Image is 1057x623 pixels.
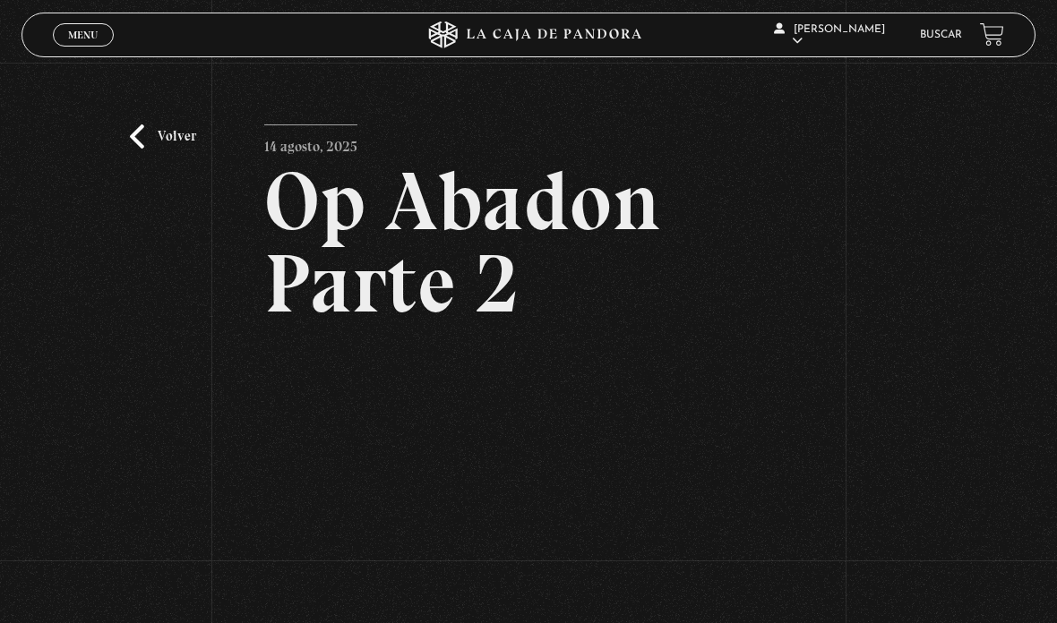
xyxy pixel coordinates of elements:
span: [PERSON_NAME] [774,24,885,47]
span: Menu [68,30,98,40]
p: 14 agosto, 2025 [264,124,357,160]
a: Buscar [920,30,962,40]
a: Volver [130,124,196,149]
span: Cerrar [63,45,105,57]
a: View your shopping cart [980,22,1004,47]
h2: Op Abadon Parte 2 [264,160,792,325]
